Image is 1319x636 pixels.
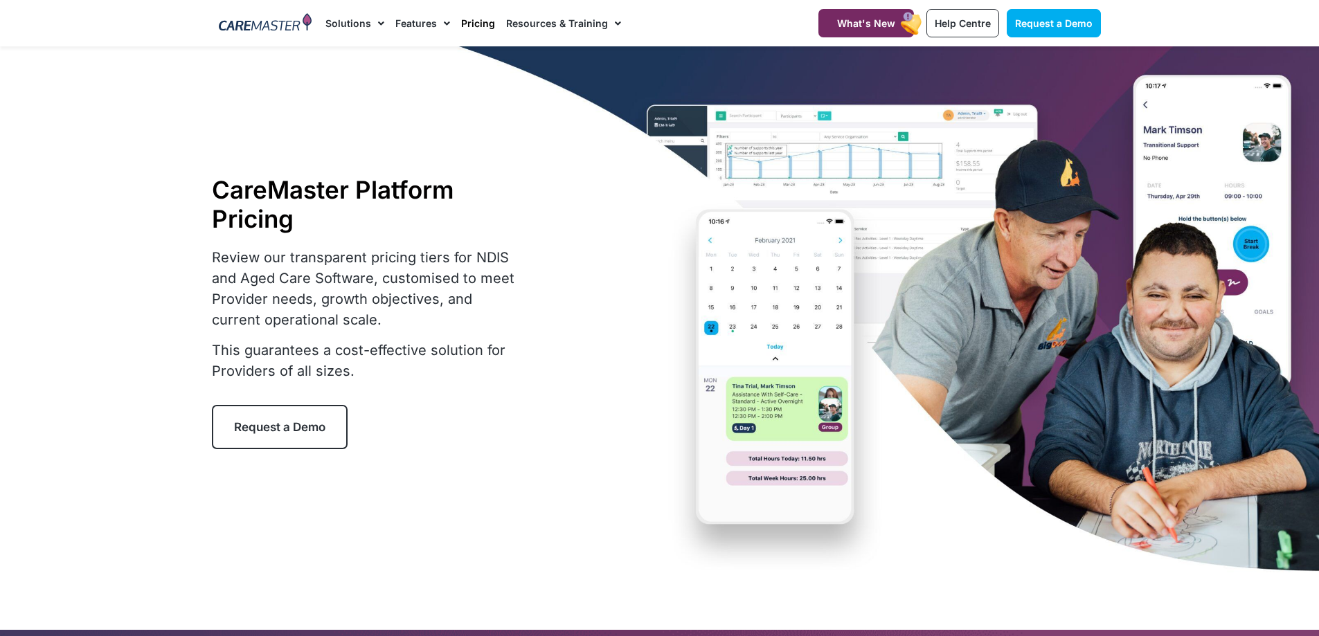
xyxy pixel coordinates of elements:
[212,405,348,449] a: Request a Demo
[1007,9,1101,37] a: Request a Demo
[212,340,523,381] p: This guarantees a cost-effective solution for Providers of all sizes.
[219,13,312,34] img: CareMaster Logo
[935,17,991,29] span: Help Centre
[818,9,914,37] a: What's New
[234,420,325,434] span: Request a Demo
[926,9,999,37] a: Help Centre
[212,175,523,233] h1: CareMaster Platform Pricing
[837,17,895,29] span: What's New
[212,247,523,330] p: Review our transparent pricing tiers for NDIS and Aged Care Software, customised to meet Provider...
[1015,17,1093,29] span: Request a Demo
